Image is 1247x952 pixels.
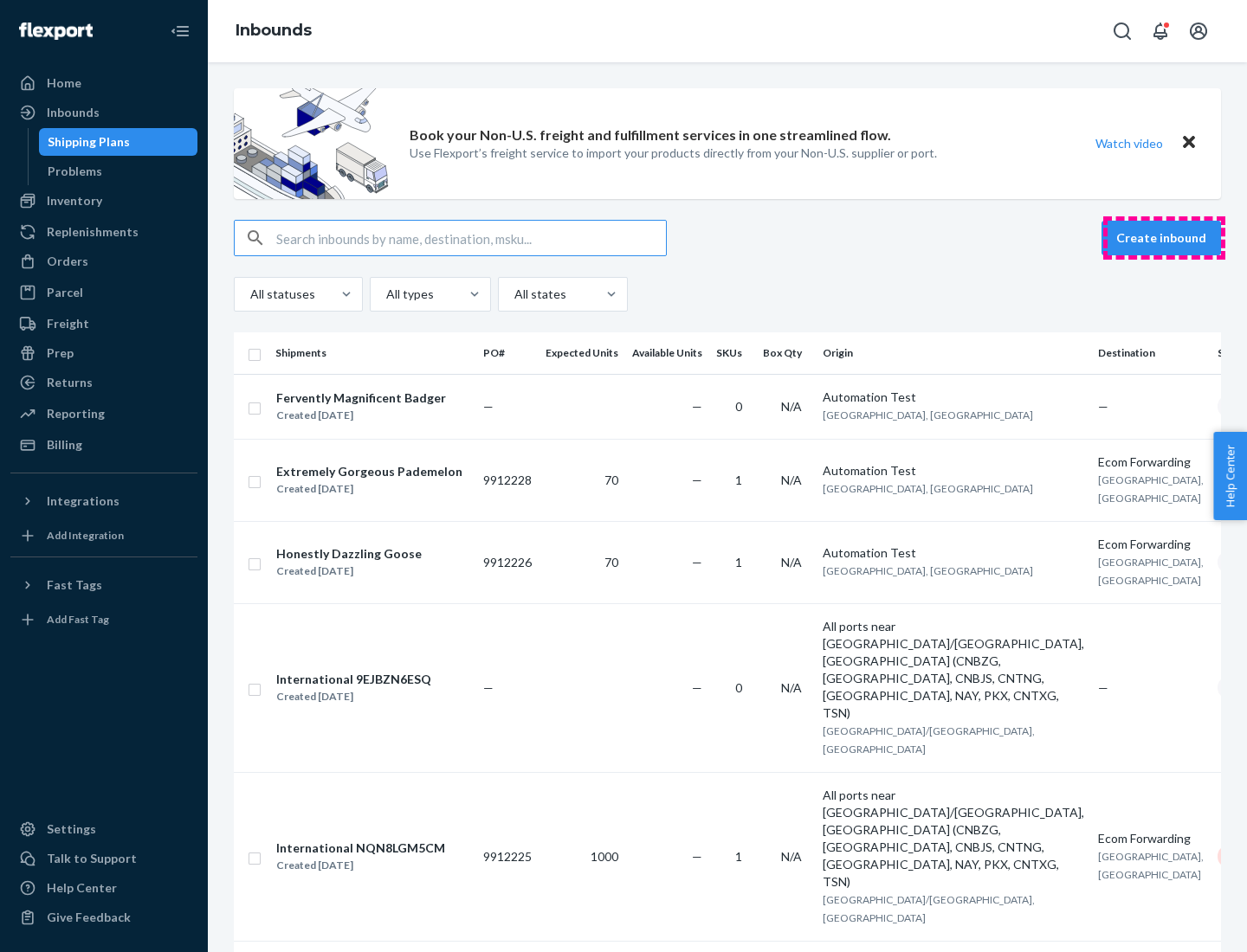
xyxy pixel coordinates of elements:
button: Watch video [1084,131,1174,156]
td: 9912228 [476,439,539,521]
a: Add Fast Tag [10,606,197,634]
span: 1 [735,473,742,487]
span: N/A [781,473,802,487]
span: — [692,399,702,414]
div: Honestly Dazzling Goose [276,545,422,563]
div: Fast Tags [47,576,102,594]
div: Created [DATE] [276,688,431,705]
div: Created [DATE] [276,480,462,498]
a: Parcel [10,279,197,306]
td: 9912226 [476,521,539,603]
div: All ports near [GEOGRAPHIC_DATA]/[GEOGRAPHIC_DATA], [GEOGRAPHIC_DATA] (CNBZG, [GEOGRAPHIC_DATA], ... [823,618,1084,722]
a: Billing [10,431,197,459]
div: Freight [47,315,89,332]
input: All statuses [249,286,250,303]
span: [GEOGRAPHIC_DATA], [GEOGRAPHIC_DATA] [1098,556,1204,587]
a: Shipping Plans [39,128,198,156]
button: Open account menu [1181,14,1216,48]
th: Available Units [625,332,709,374]
div: Automation Test [823,462,1084,479]
th: SKUs [709,332,756,374]
a: Prep [10,339,197,367]
div: Created [DATE] [276,857,445,874]
input: All states [513,286,514,303]
th: Expected Units [539,332,625,374]
span: [GEOGRAPHIC_DATA], [GEOGRAPHIC_DATA] [823,482,1033,495]
div: All ports near [GEOGRAPHIC_DATA]/[GEOGRAPHIC_DATA], [GEOGRAPHIC_DATA] (CNBZG, [GEOGRAPHIC_DATA], ... [823,787,1084,891]
div: Reporting [47,405,105,422]
img: Flexport logo [19,23,93,40]
th: Box Qty [756,332,816,374]
p: Use Flexport’s freight service to import your products directly from your Non-U.S. supplier or port. [410,145,937,162]
button: Close Navigation [163,14,197,48]
span: N/A [781,555,802,569]
div: Inbounds [47,104,100,121]
div: Ecom Forwarding [1098,830,1204,847]
div: Prep [47,344,74,362]
button: Give Feedback [10,904,197,931]
a: Inventory [10,187,197,215]
div: Talk to Support [47,850,137,867]
a: Add Integration [10,522,197,550]
div: Give Feedback [47,909,131,926]
div: Add Fast Tag [47,612,109,627]
button: Fast Tags [10,571,197,599]
a: Home [10,69,197,97]
a: Inbounds [10,99,197,126]
a: Reporting [10,400,197,428]
span: [GEOGRAPHIC_DATA]/[GEOGRAPHIC_DATA], [GEOGRAPHIC_DATA] [823,724,1035,756]
div: Settings [47,820,96,838]
div: Add Integration [47,528,124,543]
div: Returns [47,374,93,391]
th: PO# [476,332,539,374]
a: Freight [10,310,197,338]
span: N/A [781,399,802,414]
div: Shipping Plans [48,133,130,151]
span: [GEOGRAPHIC_DATA], [GEOGRAPHIC_DATA] [1098,473,1204,505]
div: Replenishments [47,223,139,241]
span: Help Center [1213,432,1247,520]
th: Destination [1091,332,1211,374]
span: — [483,680,494,695]
span: N/A [781,680,802,695]
th: Shipments [268,332,476,374]
div: Help Center [47,879,117,897]
span: — [692,680,702,695]
span: — [1098,399,1108,414]
div: Inventory [47,192,102,209]
button: Create inbound [1102,221,1221,255]
span: N/A [781,849,802,864]
span: 1000 [591,849,618,864]
div: Automation Test [823,389,1084,406]
div: Home [47,74,81,92]
a: Returns [10,369,197,396]
a: Orders [10,248,197,275]
input: All types [384,286,386,303]
span: — [692,849,702,864]
span: — [692,555,702,569]
span: [GEOGRAPHIC_DATA]/[GEOGRAPHIC_DATA], [GEOGRAPHIC_DATA] [823,893,1035,924]
span: — [483,399,494,414]
button: Open notifications [1143,14,1178,48]
p: Book your Non-U.S. freight and fulfillment services in one streamlined flow. [410,125,891,145]
ol: breadcrumbs [222,6,326,56]
div: Integrations [47,492,120,510]
span: 0 [735,680,742,695]
span: 70 [604,555,618,569]
span: — [1098,680,1108,695]
a: Inbounds [236,21,312,40]
span: [GEOGRAPHIC_DATA], [GEOGRAPHIC_DATA] [1098,850,1204,881]
div: Fervently Magnificent Badger [276,389,446,407]
a: Problems [39,158,198,185]
span: [GEOGRAPHIC_DATA], [GEOGRAPHIC_DATA] [823,408,1033,421]
button: Close [1178,131,1200,156]
div: Ecom Forwarding [1098,453,1204,471]
div: International 9EJBZN6ESQ [276,671,431,688]
a: Talk to Support [10,845,197,872]
td: 9912225 [476,772,539,941]
span: 1 [735,849,742,864]
div: Orders [47,253,88,270]
div: Created [DATE] [276,407,446,424]
span: 70 [604,473,618,487]
span: [GEOGRAPHIC_DATA], [GEOGRAPHIC_DATA] [823,564,1033,577]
